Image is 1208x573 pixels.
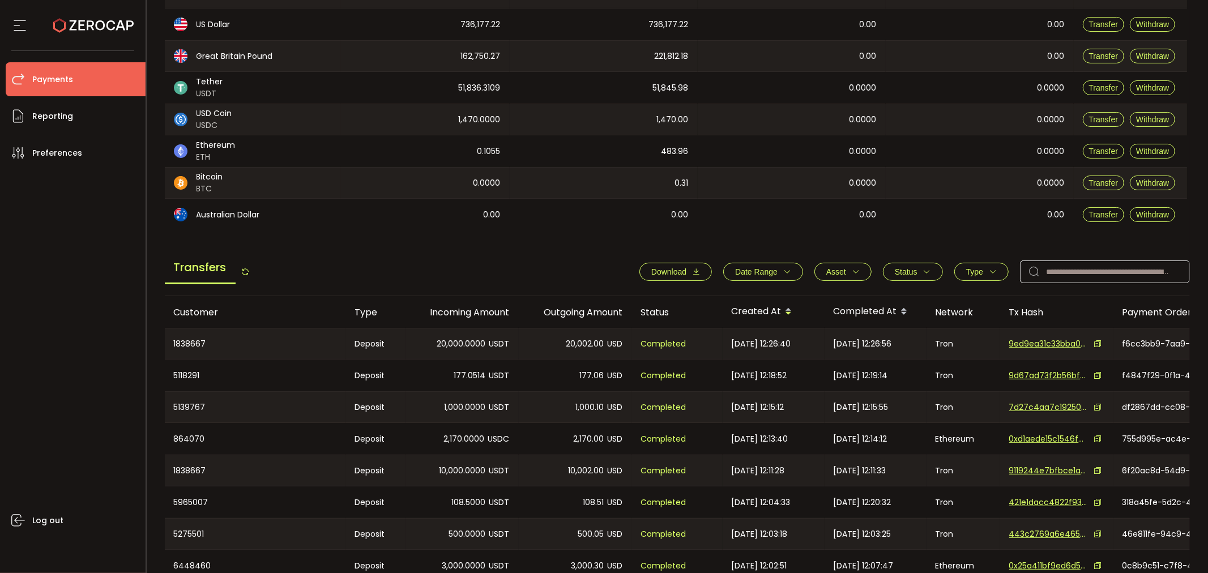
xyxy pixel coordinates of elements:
div: Tron [927,486,1000,518]
span: US Dollar [197,19,230,31]
button: Transfer [1083,17,1125,32]
div: Tron [927,392,1000,422]
span: 736,177.22 [649,18,689,31]
div: 5118291 [165,360,346,391]
span: Transfer [1089,147,1119,156]
span: 483.96 [661,145,689,158]
span: Withdraw [1136,147,1169,156]
span: 0.0000 [850,82,877,95]
span: 9d67ad73f2b56bfbb7b6b86683e36821ee24ed4e5f45d8eadc9fd74f9f332040 [1009,370,1089,382]
span: 51,845.98 [653,82,689,95]
img: eth_portfolio.svg [174,144,187,158]
span: USDT [489,464,510,477]
span: [DATE] 12:11:33 [834,464,886,477]
span: 3,000.30 [571,559,604,572]
button: Date Range [723,263,803,281]
span: 0.0000 [1038,113,1065,126]
span: 0x25a411bf9ed6d57ae93c19b2f1a7120dc178b572f4fe5c2b06117103f2cdbbe0 [1009,560,1089,572]
div: Deposit [346,423,405,455]
div: Deposit [346,519,405,549]
span: [DATE] 12:19:14 [834,369,888,382]
span: USDT [489,369,510,382]
span: 0.00 [860,18,877,31]
span: 20,002.00 [566,337,604,350]
span: 500.0000 [449,528,486,541]
span: [DATE] 12:07:47 [834,559,894,572]
span: [DATE] 12:13:40 [732,433,788,446]
div: 5275501 [165,519,346,549]
span: f6cc3bb9-7aa9-4c79-87e5-06ead78ce550 [1122,338,1202,350]
button: Status [883,263,943,281]
span: Withdraw [1136,210,1169,219]
span: 0.00 [1048,208,1065,221]
div: Completed At [825,302,927,322]
iframe: Chat Widget [1077,451,1208,573]
span: 162,750.27 [461,50,501,63]
button: Asset [814,263,872,281]
div: Incoming Amount [405,306,519,319]
span: 2,170.00 [574,433,604,446]
span: 1,000.0000 [445,401,486,414]
button: Transfer [1083,144,1125,159]
div: Tron [927,360,1000,391]
span: Transfer [1089,178,1119,187]
span: 0.00 [672,208,689,221]
span: Ethereum [197,139,236,151]
div: 5965007 [165,486,346,518]
div: Network [927,306,1000,319]
div: Status [632,306,723,319]
span: 108.51 [583,496,604,509]
span: 0.00 [860,50,877,63]
span: 0.1055 [477,145,501,158]
span: 177.0514 [454,369,486,382]
span: USDT [197,88,223,100]
span: Transfers [165,252,236,284]
span: Status [895,267,917,276]
span: 221,812.18 [655,50,689,63]
span: 0.0000 [1038,145,1065,158]
span: USDT [489,401,510,414]
span: [DATE] 12:03:18 [732,528,788,541]
span: [DATE] 12:15:12 [732,401,784,414]
span: [DATE] 12:26:40 [732,337,791,350]
span: 755d995e-ac4e-4dd4-856f-1ab75a135324 [1122,433,1202,445]
span: 9ed9ea31c33bba05b5db635ebf6129f69e32504890f64bdc9abdf2abe2b8d3a4 [1009,338,1089,350]
div: Deposit [346,360,405,391]
span: USD [608,369,623,382]
div: Deposit [346,486,405,518]
div: Type [346,306,405,319]
button: Withdraw [1130,80,1175,95]
button: Transfer [1083,176,1125,190]
span: Preferences [32,145,82,161]
span: df2867dd-cc08-4142-8e93-fd3eac0ccdb3 [1122,401,1202,413]
img: gbp_portfolio.svg [174,49,187,63]
button: Withdraw [1130,49,1175,63]
span: USD [608,464,623,477]
div: Tron [927,519,1000,549]
span: USD [608,433,623,446]
span: USD Coin [197,108,232,119]
div: Outgoing Amount [519,306,632,319]
div: Created At [723,302,825,322]
img: btc_portfolio.svg [174,176,187,190]
span: USD [608,559,623,572]
span: 0.0000 [1038,82,1065,95]
span: USDT [489,337,510,350]
span: 1,470.0000 [459,113,501,126]
img: usd_portfolio.svg [174,18,187,31]
span: Completed [641,369,686,382]
span: ETH [197,151,236,163]
span: Payments [32,71,73,88]
div: 5139767 [165,392,346,422]
span: USDT [489,528,510,541]
span: Transfer [1089,210,1119,219]
span: Tether [197,76,223,88]
span: Transfer [1089,115,1119,124]
div: Deposit [346,455,405,486]
button: Withdraw [1130,17,1175,32]
span: 177.06 [580,369,604,382]
button: Type [954,263,1009,281]
span: USDC [488,433,510,446]
span: 9119244e7bfbce1aba04d7f59d712665cdcf3ed0de5b6d1467b60893d6cc04d6 [1009,465,1089,477]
